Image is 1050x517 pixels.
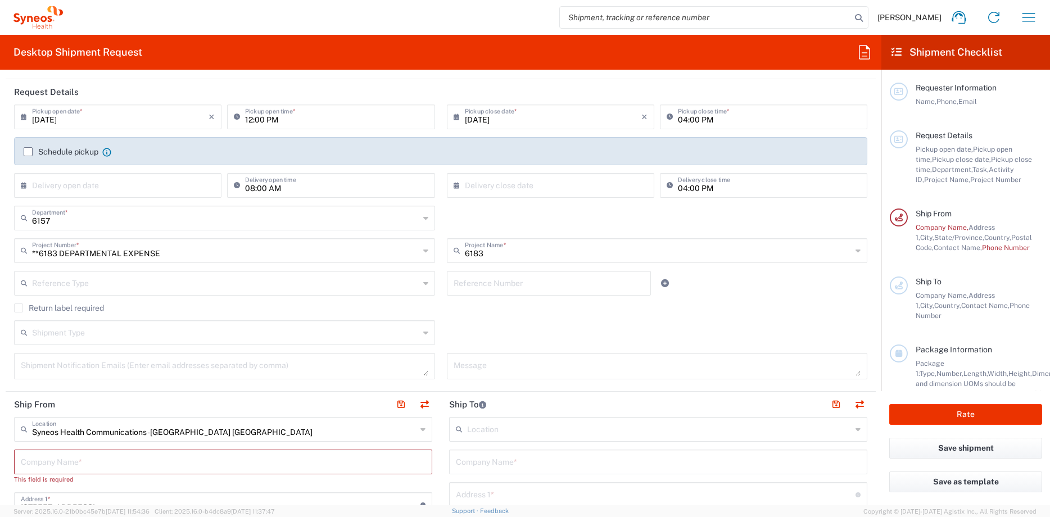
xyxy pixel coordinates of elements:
span: [DATE] 11:54:36 [106,508,150,515]
span: Company Name, [916,223,968,232]
span: [PERSON_NAME] [877,12,942,22]
span: State/Province, [934,233,984,242]
span: Package Information [916,345,992,354]
a: Feedback [480,507,509,514]
i: × [209,108,215,126]
h2: Request Details [14,87,79,98]
span: Requester Information [916,83,997,92]
span: Request Details [916,131,972,140]
span: Phone, [936,97,958,106]
span: Package 1: [916,359,944,378]
span: Length, [963,369,988,378]
label: Return label required [14,303,104,312]
h2: Ship To [449,399,486,410]
span: Project Number [970,175,1021,184]
input: Shipment, tracking or reference number [560,7,851,28]
span: Number, [936,369,963,378]
button: Save shipment [889,438,1042,459]
button: Save as template [889,471,1042,492]
h2: Shipment Checklist [891,46,1002,59]
i: × [641,108,648,126]
span: Contact Name, [934,243,982,252]
span: Department, [932,165,972,174]
span: Ship From [916,209,952,218]
div: This field is required [14,474,432,484]
span: Phone Number [982,243,1030,252]
h2: Ship From [14,399,55,410]
span: City, [920,301,934,310]
span: Ship To [916,277,942,286]
label: Schedule pickup [24,147,98,156]
span: Client: 2025.16.0-b4dc8a9 [155,508,275,515]
span: Should have valid content(s) [951,389,1042,398]
h2: Desktop Shipment Request [13,46,142,59]
span: Pickup close date, [932,155,991,164]
span: Name, [916,97,936,106]
span: Server: 2025.16.0-21b0bc45e7b [13,508,150,515]
button: Rate [889,404,1042,425]
a: Support [452,507,480,514]
span: Country, [934,301,961,310]
span: Type, [920,369,936,378]
span: Width, [988,369,1008,378]
span: Pickup open date, [916,145,973,153]
span: Company Name, [916,291,968,300]
span: Height, [1008,369,1032,378]
span: Contact Name, [961,301,1010,310]
span: Email [958,97,977,106]
span: Project Name, [924,175,970,184]
span: [DATE] 11:37:47 [231,508,275,515]
span: Country, [984,233,1011,242]
span: Task, [972,165,989,174]
a: Add Reference [657,275,673,291]
span: Copyright © [DATE]-[DATE] Agistix Inc., All Rights Reserved [863,506,1037,516]
span: City, [920,233,934,242]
